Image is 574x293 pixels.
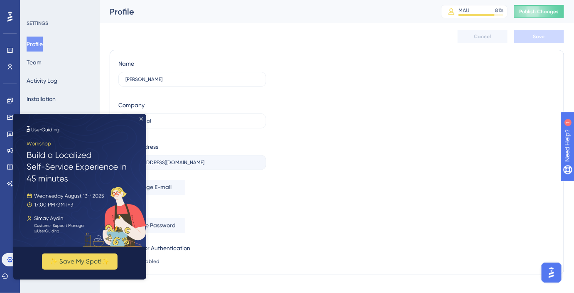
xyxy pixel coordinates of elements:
[118,59,134,69] div: Name
[118,243,266,253] div: Two-Factor Authentication
[514,5,564,18] button: Publish Changes
[458,30,508,43] button: Cancel
[27,73,57,88] button: Activity Log
[132,182,172,192] span: Change E-mail
[27,55,42,70] button: Team
[27,37,43,52] button: Profile
[29,140,104,156] button: ✨ Save My Spot!✨
[533,33,545,40] span: Save
[495,7,503,14] div: 81 %
[125,160,259,165] input: E-mail Address
[126,3,130,7] div: Close Preview
[459,7,469,14] div: MAU
[474,33,491,40] span: Cancel
[118,218,185,233] button: Change Password
[27,91,56,106] button: Installation
[27,110,56,125] button: Containers
[20,2,52,12] span: Need Help?
[118,205,266,215] div: Password
[118,180,185,195] button: Change E-mail
[125,76,259,82] input: Name Surname
[128,221,176,231] span: Change Password
[27,20,94,27] div: SETTINGS
[110,6,420,17] div: Profile
[539,260,564,285] iframe: UserGuiding AI Assistant Launcher
[138,258,159,265] span: Disabled
[519,8,559,15] span: Publish Changes
[58,4,60,11] div: 1
[118,100,145,110] div: Company
[514,30,564,43] button: Save
[125,118,259,124] input: Company Name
